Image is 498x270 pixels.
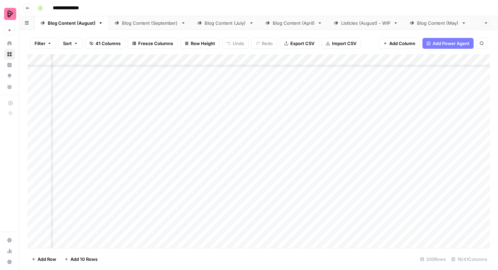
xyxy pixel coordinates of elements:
[262,40,273,47] span: Redo
[328,16,404,30] a: Listicles (August) - WIP
[4,70,15,81] a: Opportunities
[251,38,277,49] button: Redo
[280,38,319,49] button: Export CSV
[222,38,249,49] button: Undo
[422,38,474,49] button: Add Power Agent
[70,256,98,263] span: Add 10 Rows
[4,60,15,70] a: Insights
[449,254,490,265] div: 18/41 Columns
[4,235,15,246] a: Settings
[389,40,415,47] span: Add Column
[433,40,470,47] span: Add Power Agent
[321,38,361,49] button: Import CSV
[38,256,56,263] span: Add Row
[273,20,315,26] div: Blog Content (April)
[332,40,356,47] span: Import CSV
[233,40,244,47] span: Undo
[59,38,82,49] button: Sort
[4,81,15,92] a: Your Data
[4,38,15,49] a: Home
[4,256,15,267] button: Help + Support
[35,40,45,47] span: Filter
[138,40,173,47] span: Freeze Columns
[30,38,56,49] button: Filter
[122,20,178,26] div: Blog Content (September)
[96,40,121,47] span: 41 Columns
[379,38,420,49] button: Add Column
[48,20,96,26] div: Blog Content (August)
[60,254,102,265] button: Add 10 Rows
[290,40,314,47] span: Export CSV
[205,20,246,26] div: Blog Content (July)
[128,38,178,49] button: Freeze Columns
[341,20,391,26] div: Listicles (August) - WIP
[260,16,328,30] a: Blog Content (April)
[27,254,60,265] button: Add Row
[4,8,16,20] img: Preply Logo
[4,49,15,60] a: Browse
[191,40,215,47] span: Row Height
[109,16,191,30] a: Blog Content (September)
[180,38,220,49] button: Row Height
[85,38,125,49] button: 41 Columns
[4,5,15,22] button: Workspace: Preply
[404,16,472,30] a: Blog Content (May)
[191,16,260,30] a: Blog Content (July)
[35,16,109,30] a: Blog Content (August)
[417,254,449,265] div: 200 Rows
[63,40,72,47] span: Sort
[417,20,459,26] div: Blog Content (May)
[4,246,15,256] a: Usage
